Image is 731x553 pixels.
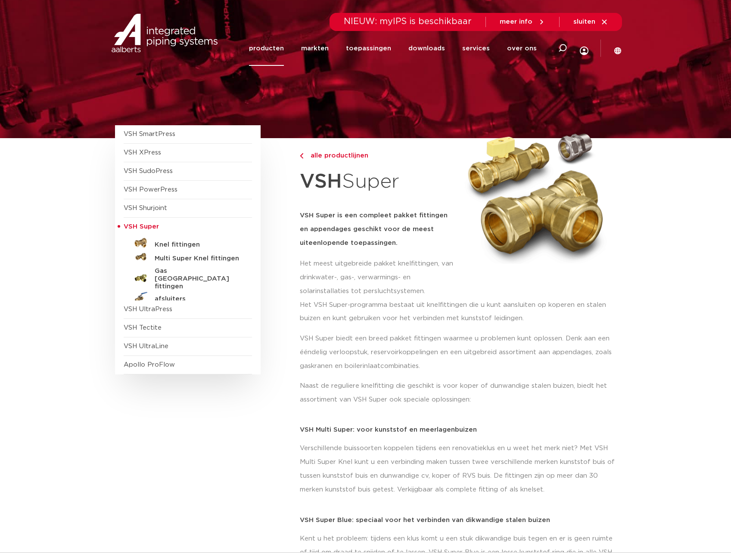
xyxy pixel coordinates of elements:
p: VSH Multi Super: voor kunststof en meerlagenbuizen [300,426,616,433]
h5: Knel fittingen [155,241,240,249]
span: alle productlijnen [305,152,368,159]
p: VSH Super Blue: speciaal voor het verbinden van dikwandige stalen buizen [300,517,616,523]
a: afsluiters [124,290,252,304]
a: VSH UltraLine [124,343,168,349]
nav: Menu [249,31,537,66]
a: producten [249,31,284,66]
a: meer info [500,18,545,26]
p: Naast de reguliere knelfitting die geschikt is voor koper of dunwandige stalen buizen, biedt het ... [300,379,616,407]
a: markten [301,31,329,66]
span: sluiten [573,19,595,25]
a: Multi Super Knel fittingen [124,250,252,264]
h1: Super [300,165,456,198]
h5: afsluiters [155,295,240,303]
p: Het VSH Super-programma bestaat uit knelfittingen die u kunt aansluiten op koperen en stalen buiz... [300,298,616,326]
a: VSH SmartPress [124,131,175,137]
a: VSH UltraPress [124,306,172,312]
a: toepassingen [346,31,391,66]
h5: VSH Super is een compleet pakket fittingen en appendages geschikt voor de meest uiteenlopende toe... [300,209,456,250]
h5: Multi Super Knel fittingen [155,255,240,263]
a: downloads [408,31,445,66]
a: over ons [507,31,537,66]
span: VSH Super [124,223,159,230]
p: Het meest uitgebreide pakket knelfittingen, van drinkwater-, gas-, verwarmings- en solarinstallat... [300,257,456,298]
p: Verschillende buissoorten koppelen tijdens een renovatieklus en u weet het merk niet? Met VSH Mul... [300,442,616,497]
a: VSH XPress [124,149,161,156]
h5: Gas [GEOGRAPHIC_DATA] fittingen [155,267,240,290]
a: sluiten [573,18,608,26]
strong: VSH [300,172,342,192]
a: Apollo ProFlow [124,361,175,368]
a: VSH Tectite [124,324,162,331]
span: meer info [500,19,532,25]
a: VSH PowerPress [124,186,177,193]
img: chevron-right.svg [300,153,303,159]
a: services [462,31,490,66]
a: VSH SudoPress [124,168,173,174]
p: VSH Super biedt een breed pakket fittingen waarmee u problemen kunt oplossen. Denk aan een ééndel... [300,332,616,373]
a: Gas [GEOGRAPHIC_DATA] fittingen [124,264,252,290]
a: Knel fittingen [124,236,252,250]
a: alle productlijnen [300,151,456,161]
div: my IPS [580,28,588,68]
span: NIEUW: myIPS is beschikbaar [344,17,472,26]
a: VSH Shurjoint [124,205,167,211]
